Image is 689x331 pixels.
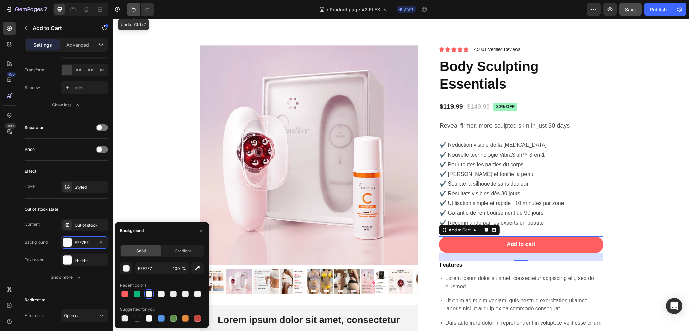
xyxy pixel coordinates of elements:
[25,125,44,131] div: Separator
[44,5,47,13] p: 7
[120,282,146,288] div: Recent colors
[25,297,45,303] div: Redirect to
[120,228,144,234] div: Background
[326,243,489,250] p: Features
[25,99,108,111] button: Show less
[625,7,636,12] span: Save
[120,306,155,312] div: Suggested for you
[33,41,52,48] p: Settings
[5,123,16,129] div: Beta
[326,218,490,234] button: Add to cart
[326,83,350,93] div: $119.99
[3,3,50,16] button: 7
[332,278,489,294] p: Ut enim ad minim veniam, quis nostrud exercitation ullamco laboris nisi ut aliquip ex ea commodo ...
[25,312,44,319] div: After click
[326,141,489,151] p: ✔️ Pour toutes les parties du corps
[326,38,490,74] h1: Body Sculpting Essentials
[75,184,106,190] div: Styled
[75,222,106,228] div: Out of stock
[135,262,170,274] input: Eg: FFFFFF
[650,6,667,13] div: Publish
[326,101,490,113] div: Rich Text Editor. Editing area: main
[332,256,489,272] p: Lorem ipsum dolor sit amet, consectetur adipiscing elit, sed do eiusmod
[330,6,380,13] span: Product page V2 FLEX
[25,257,44,263] div: Text color
[25,271,108,284] button: Show more
[75,240,94,246] div: F7F7F7
[326,122,489,131] p: ✔️ Réduction visible de la [MEDICAL_DATA]
[326,103,456,110] span: Reveal firmer, more sculpted skin in just 30 days
[100,67,105,73] span: aa
[25,239,48,245] div: Background
[644,3,673,16] button: Publish
[326,160,489,170] p: ✔️ Sculpte la silhouette sans douleur
[326,151,489,161] p: ✔️ [PERSON_NAME] et tonifie la peau
[25,168,36,174] div: Effect
[326,121,490,209] div: Rich Text Editor. Editing area: main
[75,257,106,263] div: FFFFFF
[25,146,35,153] div: Price
[51,274,82,281] div: Show more
[334,208,359,214] div: Add to Cart
[326,170,489,180] p: ✔️ Résultats visibles dès 30 jours
[175,248,191,254] span: Gradient
[64,313,83,318] span: Open cart
[33,24,90,32] p: Add to Cart
[6,72,16,77] div: 450
[113,19,689,331] iframe: Design area
[326,131,489,141] p: ✔️ Nouvelle technologie VibraSkin™ 3-en-1
[136,248,146,254] span: Solid
[353,82,377,94] div: $149.99
[25,206,58,212] div: Out of stock state
[88,67,93,73] span: Aa
[380,84,404,92] pre: 20% off
[52,102,81,108] div: Show less
[326,180,489,190] p: ✔️ Utilisation simple et rapide : 10 minutes par zone
[394,222,422,229] div: Add to cart
[127,3,154,16] div: Undo/Redo
[75,85,106,91] div: Add...
[25,183,36,189] div: Hover
[25,85,40,91] div: Shadow
[360,27,408,34] p: 2,500+ Verified Reviews!
[66,41,89,48] p: Advanced
[403,6,413,12] span: Draft
[76,67,82,73] span: AA
[61,309,108,322] button: Open cart
[327,6,328,13] span: /
[25,67,44,73] div: Transform
[326,199,489,209] p: ✔️ Recommandé par les experts en beauté
[326,190,489,199] p: ✔️ Garantie de remboursement de 90 jours
[666,298,682,314] div: Open Intercom Messenger
[332,300,489,308] p: Duis aute irure dolor in reprehenderit in voluptate velit esse cillum
[25,221,40,227] div: Content
[619,3,642,16] button: Save
[182,266,186,272] span: %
